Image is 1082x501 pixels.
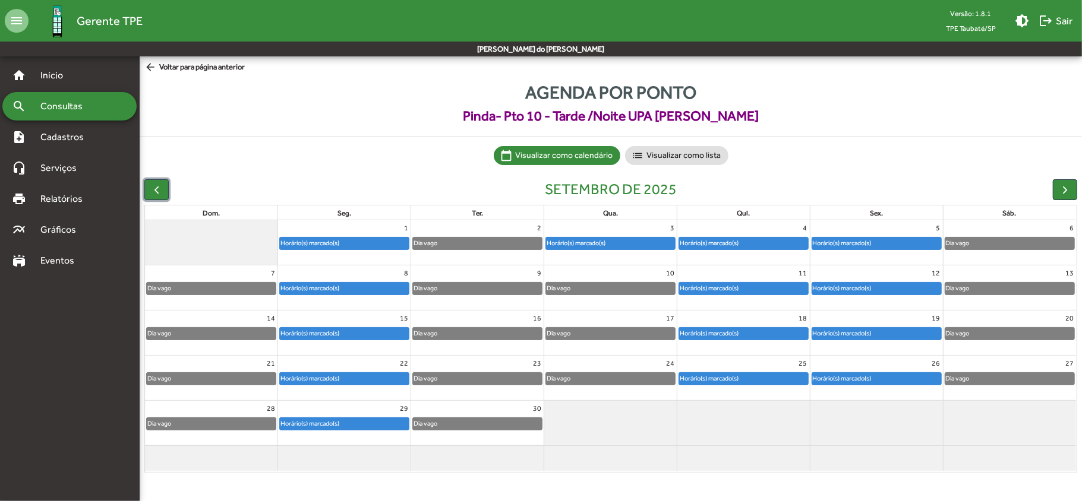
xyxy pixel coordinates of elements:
[544,220,677,265] td: 3 de setembro de 2025
[413,418,438,429] div: Dia vago
[1001,207,1019,220] a: sábado
[411,400,544,445] td: 30 de setembro de 2025
[413,373,438,384] div: Dia vago
[147,283,172,294] div: Dia vago
[12,223,26,237] mat-icon: multiline_chart
[810,310,943,355] td: 19 de setembro de 2025
[77,11,143,30] span: Gerente TPE
[140,79,1082,106] span: Agenda por ponto
[145,400,278,445] td: 28 de setembro de 2025
[546,373,571,384] div: Dia vago
[930,265,943,281] a: 12 de setembro de 2025
[801,220,810,236] a: 4 de setembro de 2025
[12,99,26,113] mat-icon: search
[33,192,98,206] span: Relatórios
[544,355,677,400] td: 24 de setembro de 2025
[632,150,644,161] mat-icon: list
[945,373,970,384] div: Dia vago
[1039,14,1053,28] mat-icon: logout
[812,237,872,249] div: Horário(s) marcado(s)
[398,356,411,371] a: 22 de setembro de 2025
[280,328,340,339] div: Horário(s) marcado(s)
[269,265,277,281] a: 7 de setembro de 2025
[278,310,411,355] td: 15 de setembro de 2025
[5,9,29,33] mat-icon: menu
[411,310,544,355] td: 16 de setembro de 2025
[144,61,159,74] mat-icon: arrow_back
[278,220,411,265] td: 1 de setembro de 2025
[12,192,26,206] mat-icon: print
[278,400,411,445] td: 29 de setembro de 2025
[411,355,544,400] td: 23 de setembro de 2025
[535,220,544,236] a: 2 de setembro de 2025
[535,265,544,281] a: 9 de setembro de 2025
[677,220,810,265] td: 4 de setembro de 2025
[945,283,970,294] div: Dia vago
[402,220,411,236] a: 1 de setembro de 2025
[943,220,1076,265] td: 6 de setembro de 2025
[469,207,485,220] a: terça-feira
[411,265,544,310] td: 9 de setembro de 2025
[264,401,277,416] a: 28 de setembro de 2025
[398,310,411,326] a: 15 de setembro de 2025
[38,2,77,40] img: Logo
[943,310,1076,355] td: 20 de setembro de 2025
[810,265,943,310] td: 12 de setembro de 2025
[601,207,620,220] a: quarta-feira
[812,373,872,384] div: Horário(s) marcado(s)
[145,355,278,400] td: 21 de setembro de 2025
[278,265,411,310] td: 8 de setembro de 2025
[544,310,677,355] td: 17 de setembro de 2025
[402,265,411,281] a: 8 de setembro de 2025
[531,401,544,416] a: 30 de setembro de 2025
[797,265,810,281] a: 11 de setembro de 2025
[677,355,810,400] td: 25 de setembro de 2025
[679,283,739,294] div: Horário(s) marcado(s)
[677,265,810,310] td: 11 de setembro de 2025
[930,356,943,371] a: 26 de setembro de 2025
[33,68,80,83] span: Início
[200,207,222,220] a: domingo
[797,310,810,326] a: 18 de setembro de 2025
[335,207,354,220] a: segunda-feira
[1039,10,1072,31] span: Sair
[145,265,278,310] td: 7 de setembro de 2025
[413,237,438,249] div: Dia vago
[545,180,677,198] h2: setembro de 2025
[943,355,1076,400] td: 27 de setembro de 2025
[413,283,438,294] div: Dia vago
[664,356,677,371] a: 24 de setembro de 2025
[411,220,544,265] td: 2 de setembro de 2025
[930,310,943,326] a: 19 de setembro de 2025
[797,356,810,371] a: 25 de setembro de 2025
[12,68,26,83] mat-icon: home
[33,130,99,144] span: Cadastros
[12,161,26,175] mat-icon: headset_mic
[679,373,739,384] div: Horário(s) marcado(s)
[280,237,340,249] div: Horário(s) marcado(s)
[734,207,752,220] a: quinta-feira
[1067,220,1076,236] a: 6 de setembro de 2025
[625,146,728,165] mat-chip: Visualizar como lista
[264,310,277,326] a: 14 de setembro de 2025
[147,373,172,384] div: Dia vago
[145,310,278,355] td: 14 de setembro de 2025
[264,356,277,371] a: 21 de setembro de 2025
[934,220,943,236] a: 5 de setembro de 2025
[1015,14,1029,28] mat-icon: brightness_medium
[1063,310,1076,326] a: 20 de setembro de 2025
[544,265,677,310] td: 10 de setembro de 2025
[668,220,677,236] a: 3 de setembro de 2025
[943,265,1076,310] td: 13 de setembro de 2025
[144,61,245,74] span: Voltar para página anterior
[664,265,677,281] a: 10 de setembro de 2025
[398,401,411,416] a: 29 de setembro de 2025
[494,146,620,165] mat-chip: Visualizar como calendário
[1034,10,1077,31] button: Sair
[679,328,739,339] div: Horário(s) marcado(s)
[33,161,93,175] span: Serviços
[868,207,885,220] a: sexta-feira
[677,310,810,355] td: 18 de setembro de 2025
[531,356,544,371] a: 23 de setembro de 2025
[29,2,143,40] a: Gerente TPE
